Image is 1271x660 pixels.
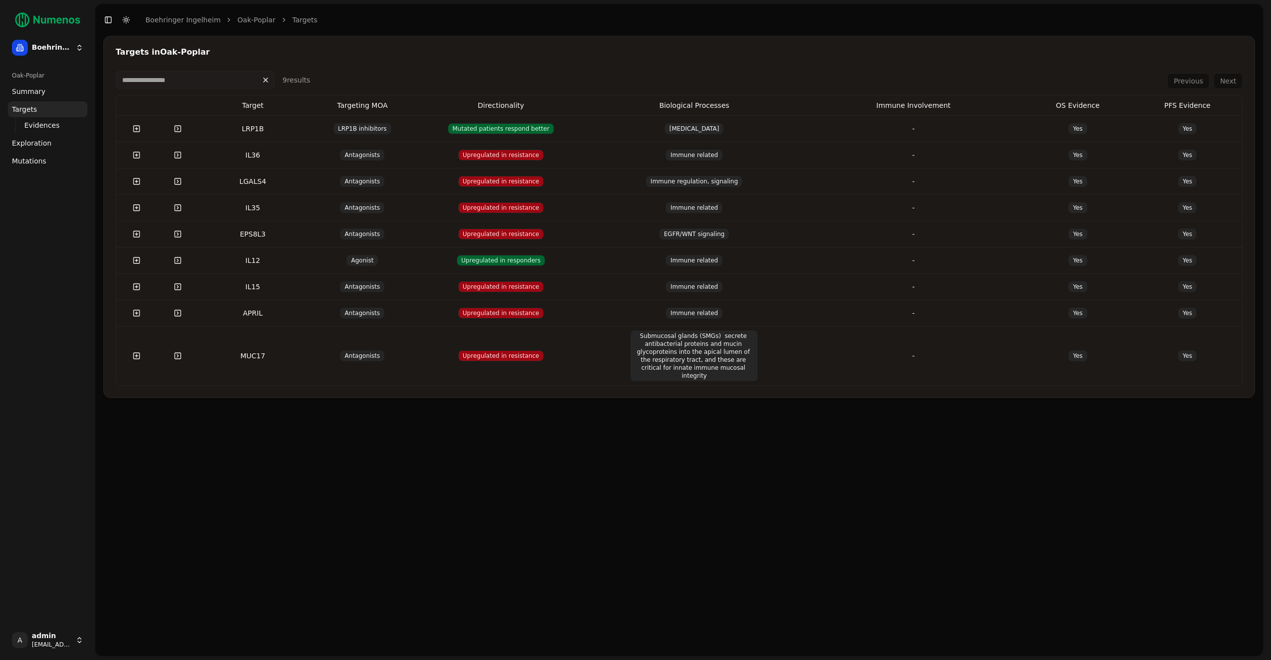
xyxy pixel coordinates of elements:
span: Antagonists [340,308,384,319]
span: Yes [1068,150,1087,161]
span: Yes [1068,350,1087,361]
span: Yes [1068,229,1087,240]
nav: breadcrumb [145,15,317,25]
span: EGFR/WNT signaling [659,229,729,240]
a: Mutations [8,153,87,169]
span: Upregulated in resistance [458,202,544,213]
span: Upregulated in resistance [458,350,544,361]
span: Exploration [12,138,52,148]
span: Submucosal glands (SMGs) secrete antibacterial proteins and mucin glycoproteins into the apical l... [631,330,758,381]
td: - [804,300,1023,326]
span: Yes [1178,202,1197,213]
a: Oak-Poplar [237,15,275,25]
td: - [804,115,1023,142]
td: IL15 [198,273,308,300]
a: Summary [8,83,87,99]
span: Antagonists [340,229,384,240]
span: Upregulated in resistance [458,281,544,292]
span: Antagonists [340,176,384,187]
span: Yes [1068,281,1087,292]
th: Targeting MOA [307,95,417,115]
span: Yes [1068,123,1087,134]
span: Antagonists [340,150,384,161]
span: Yes [1068,176,1087,187]
a: Boehringer Ingelheim [145,15,220,25]
span: Yes [1068,308,1087,319]
span: Yes [1178,176,1197,187]
span: Upregulated in resistance [458,229,544,240]
span: Immune related [666,308,722,319]
button: Boehringer Ingelheim [8,36,87,60]
span: Upregulated in resistance [458,150,544,161]
td: - [804,247,1023,273]
img: Numenos [8,8,87,32]
span: Upregulated in resistance [458,176,544,187]
span: Antagonists [340,281,384,292]
span: Antagonists [340,350,384,361]
span: LRP1B inhibitors [334,123,391,134]
th: Biological Processes [585,95,804,115]
span: Agonist [347,255,378,266]
span: Yes [1178,255,1197,266]
div: Oak-Poplar [8,68,87,83]
span: [MEDICAL_DATA] [665,123,723,134]
span: Yes [1178,229,1197,240]
span: Upregulated in resistance [458,308,544,319]
th: PFS Evidence [1132,95,1242,115]
span: Yes [1178,308,1197,319]
span: admin [32,632,71,641]
span: Boehringer Ingelheim [32,43,71,52]
span: Upregulated in responders [457,255,545,266]
th: Immune Involvement [804,95,1023,115]
span: Immune related [666,255,722,266]
th: Target [198,95,308,115]
th: Directionality [417,95,584,115]
span: A [12,632,28,648]
th: OS Evidence [1023,95,1132,115]
span: Yes [1178,281,1197,292]
span: Yes [1178,123,1197,134]
td: LGALS4 [198,168,308,194]
td: - [804,168,1023,194]
span: Yes [1178,350,1197,361]
td: EPS8L3 [198,221,308,247]
span: Antagonists [340,202,384,213]
td: - [804,273,1023,300]
span: Mutated patients respond better [448,123,554,134]
a: Targets [8,101,87,117]
td: IL35 [198,194,308,221]
span: Immune related [666,150,722,161]
td: - [804,326,1023,385]
td: APRIL [198,300,308,326]
a: Exploration [8,135,87,151]
span: Immune regulation, signaling [646,176,742,187]
td: MUC17 [198,326,308,385]
span: Yes [1068,202,1087,213]
span: Yes [1178,150,1197,161]
span: Evidences [24,120,60,130]
span: [EMAIL_ADDRESS] [32,641,71,649]
span: Immune related [666,202,722,213]
td: LRP1B [198,115,308,142]
td: - [804,142,1023,168]
td: IL12 [198,247,308,273]
td: - [804,221,1023,247]
div: Targets in Oak-Poplar [116,48,1243,56]
a: Targets [292,15,318,25]
button: Aadmin[EMAIL_ADDRESS] [8,628,87,652]
span: 9 result s [282,76,310,84]
td: - [804,194,1023,221]
span: Summary [12,86,46,96]
span: Mutations [12,156,46,166]
a: Evidences [20,118,75,132]
td: IL36 [198,142,308,168]
span: Yes [1068,255,1087,266]
span: Targets [12,104,37,114]
span: Immune related [666,281,722,292]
